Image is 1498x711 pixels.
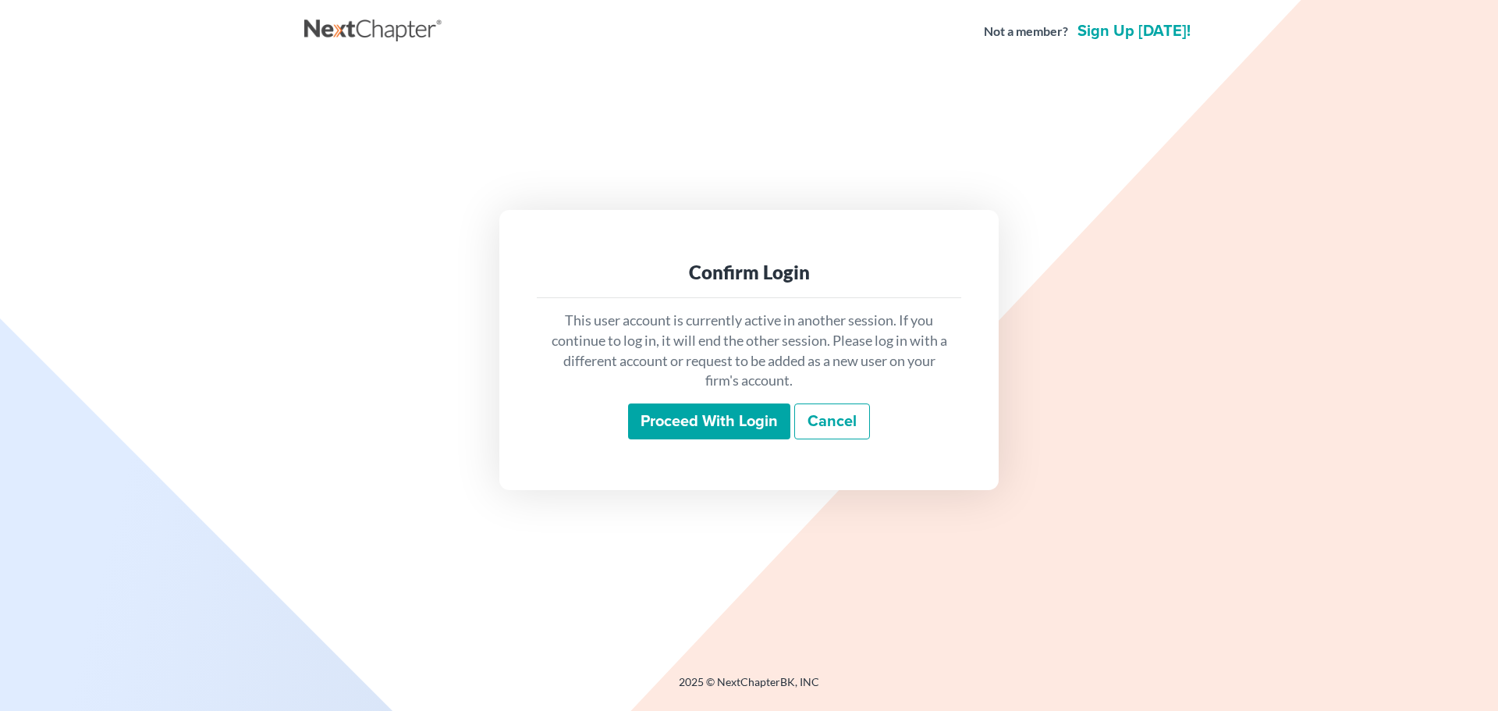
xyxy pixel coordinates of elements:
[304,674,1194,702] div: 2025 © NextChapterBK, INC
[794,403,870,439] a: Cancel
[549,260,949,285] div: Confirm Login
[628,403,790,439] input: Proceed with login
[1074,23,1194,39] a: Sign up [DATE]!
[984,23,1068,41] strong: Not a member?
[549,311,949,391] p: This user account is currently active in another session. If you continue to log in, it will end ...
